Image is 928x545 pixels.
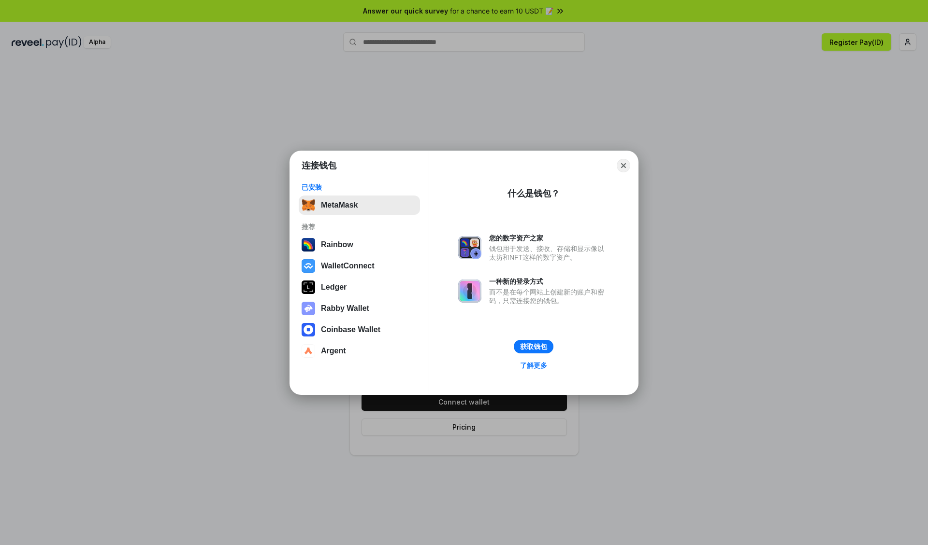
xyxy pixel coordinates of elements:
[507,188,560,199] div: 什么是钱包？
[302,323,315,336] img: svg+xml,%3Csvg%20width%3D%2228%22%20height%3D%2228%22%20viewBox%3D%220%200%2028%2028%22%20fill%3D...
[302,280,315,294] img: svg+xml,%3Csvg%20xmlns%3D%22http%3A%2F%2Fwww.w3.org%2F2000%2Fsvg%22%20width%3D%2228%22%20height%3...
[302,183,417,192] div: 已安装
[302,344,315,358] img: svg+xml,%3Csvg%20width%3D%2228%22%20height%3D%2228%22%20viewBox%3D%220%200%2028%2028%22%20fill%3D...
[299,278,420,297] button: Ledger
[302,259,315,273] img: svg+xml,%3Csvg%20width%3D%2228%22%20height%3D%2228%22%20viewBox%3D%220%200%2028%2028%22%20fill%3D...
[489,244,609,262] div: 钱包用于发送、接收、存储和显示像以太坊和NFT这样的数字资产。
[321,201,358,210] div: MetaMask
[299,235,420,254] button: Rainbow
[514,340,553,353] button: 获取钱包
[458,236,481,259] img: svg+xml,%3Csvg%20xmlns%3D%22http%3A%2F%2Fwww.w3.org%2F2000%2Fsvg%22%20fill%3D%22none%22%20viewBox...
[302,238,315,252] img: svg+xml,%3Csvg%20width%3D%22120%22%20height%3D%22120%22%20viewBox%3D%220%200%20120%20120%22%20fil...
[299,299,420,318] button: Rabby Wallet
[302,198,315,212] img: svg+xml,%3Csvg%20fill%3D%22none%22%20height%3D%2233%22%20viewBox%3D%220%200%2035%2033%22%20width%...
[458,279,481,303] img: svg+xml,%3Csvg%20xmlns%3D%22http%3A%2F%2Fwww.w3.org%2F2000%2Fsvg%22%20fill%3D%22none%22%20viewBox...
[520,361,547,370] div: 了解更多
[302,223,417,231] div: 推荐
[617,159,630,172] button: Close
[302,302,315,315] img: svg+xml,%3Csvg%20xmlns%3D%22http%3A%2F%2Fwww.w3.org%2F2000%2Fsvg%22%20fill%3D%22none%22%20viewBox...
[321,347,346,355] div: Argent
[321,283,347,292] div: Ledger
[514,359,553,372] a: 了解更多
[299,256,420,276] button: WalletConnect
[321,304,369,313] div: Rabby Wallet
[489,277,609,286] div: 一种新的登录方式
[489,288,609,305] div: 而不是在每个网站上创建新的账户和密码，只需连接您的钱包。
[321,262,375,270] div: WalletConnect
[321,325,380,334] div: Coinbase Wallet
[520,342,547,351] div: 获取钱包
[299,196,420,215] button: MetaMask
[489,234,609,242] div: 您的数字资产之家
[302,160,336,171] h1: 连接钱包
[299,341,420,361] button: Argent
[299,320,420,339] button: Coinbase Wallet
[321,240,353,249] div: Rainbow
